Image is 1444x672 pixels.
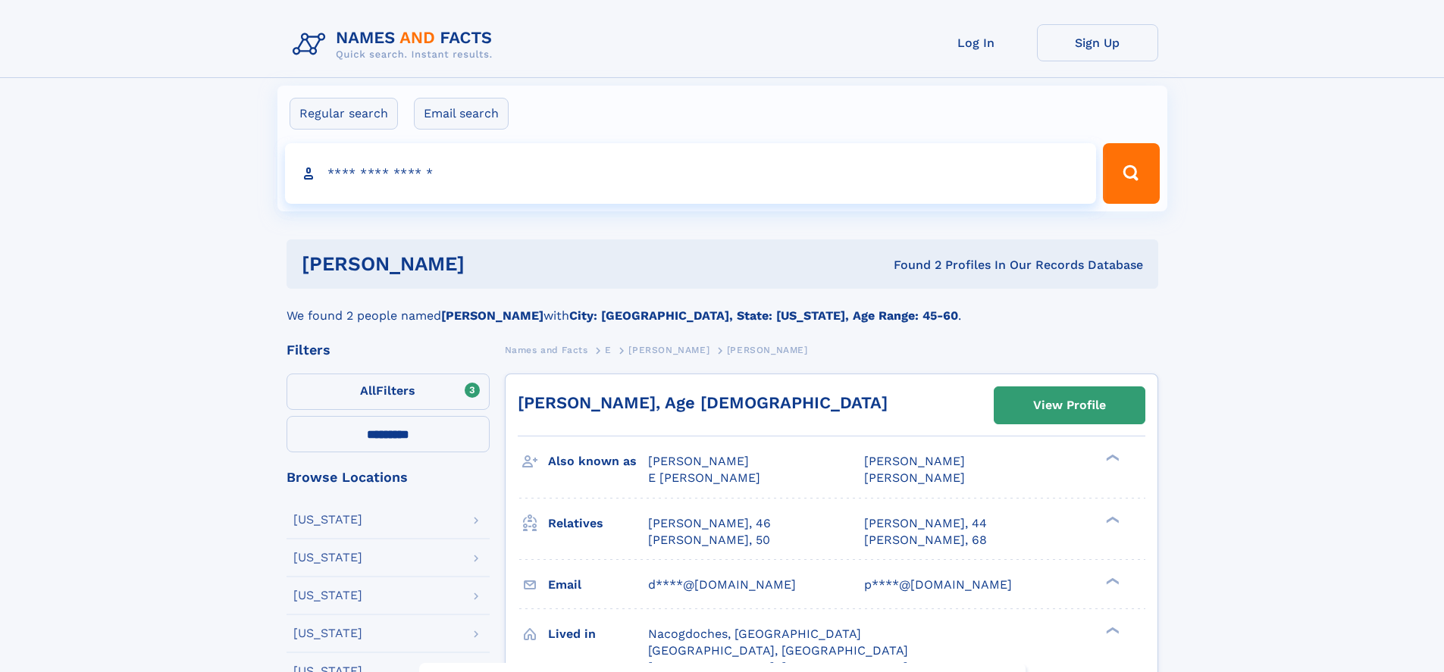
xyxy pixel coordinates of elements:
[569,308,958,323] b: City: [GEOGRAPHIC_DATA], State: [US_STATE], Age Range: 45-60
[995,387,1145,424] a: View Profile
[293,627,362,639] div: [US_STATE]
[505,340,588,359] a: Names and Facts
[1102,576,1120,586] div: ❯
[864,454,965,468] span: [PERSON_NAME]
[287,343,490,357] div: Filters
[1102,514,1120,524] div: ❯
[287,374,490,410] label: Filters
[648,454,749,468] span: [PERSON_NAME]
[1033,388,1106,423] div: View Profile
[628,345,709,355] span: [PERSON_NAME]
[864,470,965,485] span: [PERSON_NAME]
[864,515,987,532] a: [PERSON_NAME], 44
[548,572,648,598] h3: Email
[548,449,648,474] h3: Also known as
[287,470,490,484] div: Browse Locations
[414,98,509,130] label: Email search
[287,24,505,65] img: Logo Names and Facts
[1102,453,1120,463] div: ❯
[290,98,398,130] label: Regular search
[287,289,1158,325] div: We found 2 people named with .
[302,255,679,273] h1: [PERSON_NAME]
[916,24,1037,61] a: Log In
[648,532,770,549] a: [PERSON_NAME], 50
[648,643,908,658] span: [GEOGRAPHIC_DATA], [GEOGRAPHIC_DATA]
[360,383,376,398] span: All
[648,515,771,532] a: [PERSON_NAME], 46
[628,340,709,359] a: [PERSON_NAME]
[648,470,760,485] span: E [PERSON_NAME]
[518,393,888,412] a: [PERSON_NAME], Age [DEMOGRAPHIC_DATA]
[1103,143,1159,204] button: Search Button
[605,345,612,355] span: E
[727,345,808,355] span: [PERSON_NAME]
[293,514,362,526] div: [US_STATE]
[605,340,612,359] a: E
[548,621,648,647] h3: Lived in
[864,532,987,549] a: [PERSON_NAME], 68
[648,627,861,641] span: Nacogdoches, [GEOGRAPHIC_DATA]
[441,308,543,323] b: [PERSON_NAME]
[293,589,362,602] div: [US_STATE]
[1037,24,1158,61] a: Sign Up
[293,552,362,564] div: [US_STATE]
[679,257,1143,273] div: Found 2 Profiles In Our Records Database
[1102,625,1120,635] div: ❯
[548,511,648,536] h3: Relatives
[285,143,1097,204] input: search input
